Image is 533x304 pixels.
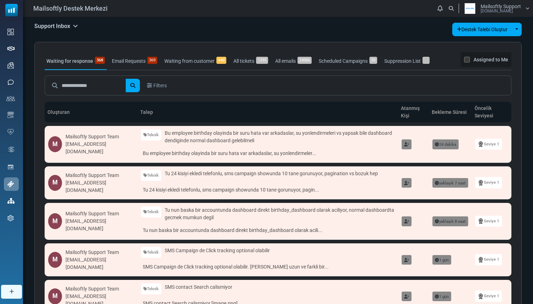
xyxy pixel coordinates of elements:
[475,254,502,265] a: Seviye 1
[475,139,502,150] a: Seviye 1
[429,102,472,122] th: Bekleme Süresi
[141,247,161,258] a: Teknik
[382,52,431,70] a: Suppression List
[7,164,14,170] img: landing_pages.svg
[165,129,395,144] span: Bu employee birthday olayinda bir suru hata var arkadaslar, su yonlendirmeleri vs yapsak bile das...
[66,285,134,293] div: Mailsoftly Support Team
[369,57,377,64] span: 59
[147,57,157,64] span: 369
[256,57,268,64] span: 1335
[34,23,78,29] h5: Support Inbox
[110,52,159,70] a: Email Requests369
[45,52,107,70] a: Waiting for response368
[163,52,228,70] a: Waiting from customer440
[165,170,378,177] span: Tu 24 kisiyi ekledi telefonlu, sms campaign showunda 10 tane gorunuyor, pagination vs bozuk hep
[66,179,134,194] div: [EMAIL_ADDRESS][DOMAIN_NAME]
[432,178,468,188] span: yaklaşık 7 saat
[66,210,134,217] div: Mailsoftly Support Team
[461,3,529,14] a: User Logo Mailsoftly Support [DOMAIN_NAME]
[141,225,395,236] a: Tu nun baska bir accountunda dashboard direkt birthday_dashboard olarak acili...
[7,145,15,154] img: workflow.svg
[165,247,270,254] span: SMS Campaign de Click tracking optional olabilir
[66,133,134,140] div: Mailsoftly Support Team
[66,140,134,155] div: [EMAIL_ADDRESS][DOMAIN_NAME]
[66,172,134,179] div: Mailsoftly Support Team
[48,136,62,152] div: M
[297,57,312,64] span: 24006
[432,292,451,302] span: 1 gün
[452,23,512,36] a: Destek Talebi Oluştur
[141,206,161,217] a: Teknik
[5,4,18,16] img: mailsoftly_icon_blue_white.svg
[7,62,14,68] img: campaigns-icon.png
[317,52,379,70] a: Scheduled Campaigns59
[432,255,451,265] span: 1 gün
[216,57,226,64] span: 440
[141,170,161,181] a: Teknik
[481,4,521,9] span: Mailsoftly Support
[141,129,161,140] a: Teknik
[7,112,14,118] img: email-templates-icon.svg
[7,129,14,134] img: domain-health-icon.svg
[7,215,14,221] img: settings-icon.svg
[95,57,105,64] span: 368
[7,29,14,35] img: dashboard-icon.svg
[475,177,502,188] a: Seviye 1
[141,261,395,272] a: SMS Campaign de Click tracking optional olabilir. [PERSON_NAME] uzun ve farkli bir...
[475,291,502,302] a: Seviye 1
[153,82,167,89] span: Filters
[165,283,232,291] span: SMS contact Search calismiyor
[48,175,62,191] div: M
[481,9,513,13] span: [DOMAIN_NAME]
[66,256,134,271] div: [EMAIL_ADDRESS][DOMAIN_NAME]
[33,4,108,13] span: Mailsoftly Destek Merkezi
[273,52,313,70] a: All emails24006
[475,216,502,227] a: Seviye 1
[141,283,161,294] a: Teknik
[432,139,459,149] span: 24 dakika
[461,3,479,14] img: User Logo
[66,249,134,256] div: Mailsoftly Support Team
[48,252,62,268] div: M
[141,184,395,195] a: Tu 24 kisiyi ekledi telefonlu, sms campaign showunda 10 tane gorunuyor, pagin...
[165,206,395,221] span: Tu nun baska bir accountunda dashboard direkt birthday_dashboard olarak aciliyor, normal dashboar...
[137,102,398,122] th: Talep
[398,102,429,122] th: Atanmış Kişi
[66,217,134,232] div: [EMAIL_ADDRESS][DOMAIN_NAME]
[48,213,62,229] div: M
[7,79,14,85] img: sms-icon.png
[45,102,137,122] th: Oluşturan
[474,55,508,64] label: Assigned to Me
[432,216,468,226] span: yaklaşık 8 saat
[232,52,270,70] a: All tickets1335
[6,96,15,101] img: contacts-icon.svg
[7,181,14,187] img: support-icon-active.svg
[141,148,395,159] a: Bu employee birthday olayinda bir suru hata var arkadaslar, su yonlendirmeler...
[472,102,511,122] th: Öncelik Seviyesi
